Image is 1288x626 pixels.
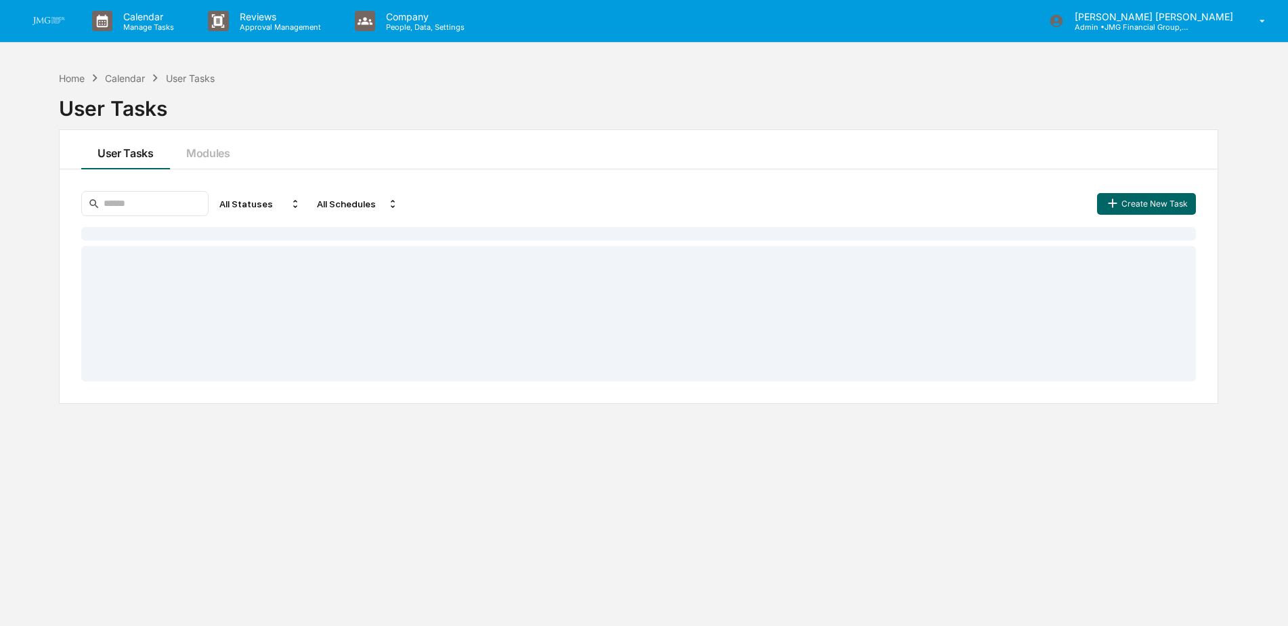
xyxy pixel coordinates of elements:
[312,193,404,215] div: All Schedules
[170,130,246,169] button: Modules
[214,193,306,215] div: All Statuses
[112,11,181,22] p: Calendar
[375,22,471,32] p: People, Data, Settings
[375,11,471,22] p: Company
[81,130,170,169] button: User Tasks
[229,11,328,22] p: Reviews
[105,72,145,84] div: Calendar
[1064,22,1190,32] p: Admin • JMG Financial Group, Ltd.
[1064,11,1240,22] p: [PERSON_NAME] [PERSON_NAME]
[1097,193,1196,215] button: Create New Task
[112,22,181,32] p: Manage Tasks
[229,22,328,32] p: Approval Management
[59,72,85,84] div: Home
[33,17,65,25] img: logo
[166,72,215,84] div: User Tasks
[59,85,1218,121] div: User Tasks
